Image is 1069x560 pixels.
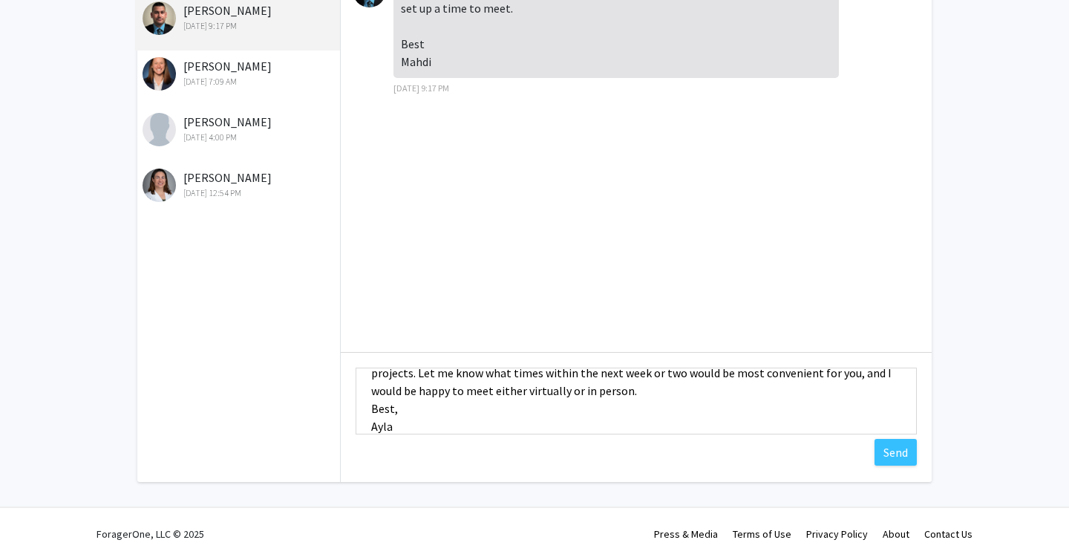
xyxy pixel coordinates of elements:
[143,169,176,202] img: Elizabeth Wright-Jin
[393,82,449,94] span: [DATE] 9:17 PM
[97,508,204,560] div: ForagerOne, LLC © 2025
[806,527,868,541] a: Privacy Policy
[143,169,336,200] div: [PERSON_NAME]
[143,113,336,144] div: [PERSON_NAME]
[143,57,336,88] div: [PERSON_NAME]
[143,186,336,200] div: [DATE] 12:54 PM
[143,75,336,88] div: [DATE] 7:09 AM
[883,527,909,541] a: About
[143,1,176,35] img: Mahdi Alizedah
[733,527,791,541] a: Terms of Use
[143,57,176,91] img: Katie Hunzinger
[11,493,63,549] iframe: Chat
[654,527,718,541] a: Press & Media
[356,368,917,434] textarea: Message
[143,1,336,33] div: [PERSON_NAME]
[924,527,972,541] a: Contact Us
[143,113,176,146] img: Theresa Freeman
[875,439,917,466] button: Send
[143,19,336,33] div: [DATE] 9:17 PM
[143,131,336,144] div: [DATE] 4:00 PM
